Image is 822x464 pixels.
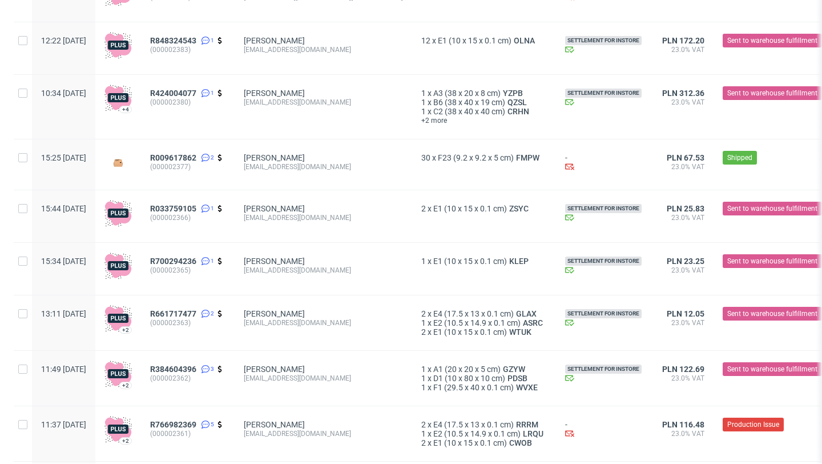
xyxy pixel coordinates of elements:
[727,364,817,374] span: Sent to warehouse fulfillment
[505,98,529,107] a: QZSL
[122,438,129,444] div: +2
[211,257,214,266] span: 1
[199,365,214,374] a: 3
[421,204,547,213] div: x
[514,420,541,429] span: RRRM
[150,257,196,266] span: R700294236
[433,429,521,438] span: E2 (10.5 x 14.9 x 0.1 cm)
[565,257,642,266] span: Settlement for InStore
[150,213,225,222] span: (000002366)
[104,199,132,227] img: plus-icon.676465ae8f3a83198b3f.png
[244,98,403,107] div: [EMAIL_ADDRESS][DOMAIN_NAME]
[421,420,547,429] div: x
[421,257,547,266] div: x
[199,309,214,318] a: 2
[421,36,547,45] div: x
[505,374,530,383] a: PDSB
[565,365,642,374] span: Settlement for InStore
[244,257,305,266] a: [PERSON_NAME]
[150,89,196,98] span: R424004077
[662,318,704,327] span: 23.0% VAT
[505,107,531,116] a: CRHN
[421,309,547,318] div: x
[433,98,505,107] span: B6 (38 x 40 x 19 cm)
[421,365,547,374] div: x
[244,420,305,429] a: [PERSON_NAME]
[421,98,547,107] div: x
[150,420,199,429] a: R766982369
[199,420,214,429] a: 5
[727,256,817,266] span: Sent to warehouse fulfillment
[421,107,547,116] div: x
[244,318,403,327] div: [EMAIL_ADDRESS][DOMAIN_NAME]
[150,365,199,374] a: R384604396
[122,382,129,389] div: +2
[511,36,537,45] span: OLNA
[150,98,225,107] span: (000002380)
[421,318,426,327] span: 1
[41,420,86,429] span: 11:37 [DATE]
[150,309,196,318] span: R661717477
[150,153,199,162] a: R009617862
[421,438,426,447] span: 2
[244,162,403,171] div: [EMAIL_ADDRESS][DOMAIN_NAME]
[421,36,430,45] span: 12
[244,45,403,54] div: [EMAIL_ADDRESS][DOMAIN_NAME]
[244,89,305,98] a: [PERSON_NAME]
[199,257,214,266] a: 1
[244,374,403,383] div: [EMAIL_ADDRESS][DOMAIN_NAME]
[421,365,426,374] span: 1
[211,309,214,318] span: 2
[667,204,704,213] span: PLN 25.83
[211,204,214,213] span: 1
[104,252,132,279] img: plus-icon.676465ae8f3a83198b3f.png
[41,153,86,162] span: 15:25 [DATE]
[150,36,199,45] a: R848324543
[421,383,547,392] div: x
[433,89,501,98] span: A3 (38 x 20 x 8 cm)
[244,429,403,438] div: [EMAIL_ADDRESS][DOMAIN_NAME]
[501,365,527,374] span: GZYW
[662,420,704,429] span: PLN 116.48
[421,374,547,383] div: x
[421,89,426,98] span: 1
[662,98,704,107] span: 23.0% VAT
[565,153,644,173] div: -
[41,309,86,318] span: 13:11 [DATE]
[150,365,196,374] span: R384604396
[438,153,514,162] span: F23 (9.2 x 9.2 x 5 cm)
[41,204,86,213] span: 15:44 [DATE]
[41,89,86,98] span: 10:34 [DATE]
[150,204,199,213] a: R033759105
[514,309,539,318] a: GLAX
[421,327,547,337] div: x
[41,36,86,45] span: 12:22 [DATE]
[662,365,704,374] span: PLN 122.69
[244,36,305,45] a: [PERSON_NAME]
[421,204,426,213] span: 2
[727,419,779,430] span: Production Issue
[150,374,225,383] span: (000002362)
[421,116,547,125] a: +2 more
[104,305,132,332] img: plus-icon.676465ae8f3a83198b3f.png
[507,327,534,337] a: WTUK
[122,106,129,113] div: +4
[421,89,547,98] div: x
[244,153,305,162] a: [PERSON_NAME]
[421,153,547,162] div: x
[150,153,196,162] span: R009617862
[507,438,534,447] a: CWOB
[514,153,542,162] span: FMPW
[104,84,132,111] img: plus-icon.676465ae8f3a83198b3f.png
[727,309,817,319] span: Sent to warehouse fulfillment
[501,89,525,98] a: YZPB
[507,204,531,213] a: ZSYC
[244,365,305,374] a: [PERSON_NAME]
[727,203,817,214] span: Sent to warehouse fulfillment
[41,257,86,266] span: 15:34 [DATE]
[667,153,704,162] span: PLN 67.53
